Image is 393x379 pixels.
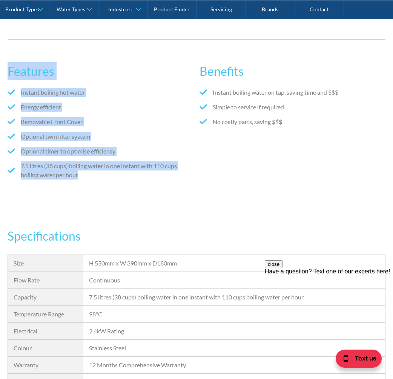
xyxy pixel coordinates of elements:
[200,117,385,126] li: No costly parts, saving $$$
[57,6,85,12] div: Water Types
[8,132,193,141] li: Optional twin filter system
[14,310,77,319] div: Temperature Range
[14,276,77,285] div: Flow Rate
[200,103,385,112] li: Simple to service if required
[5,6,39,12] div: Product Types
[108,6,132,12] div: Industries
[89,259,379,268] div: H 550mm x W 390mm x D180mm
[8,147,193,156] li: Optional timer to optimise efficiency
[318,341,393,379] iframe: podium webchat widget bubble
[89,276,379,285] div: Continuous
[89,361,379,370] div: 12 Months Comprehensive Warranty.
[200,62,385,80] h2: Benefits
[89,327,379,336] div: 2.4kW Rating
[14,327,77,336] div: Electrical
[8,62,193,80] h2: Features
[14,361,77,370] div: Warranty
[8,103,193,112] li: Energy efficient
[14,344,77,353] div: Colour
[8,161,193,180] li: 7.5 litres (38 cups) boiling water in one instant with 110 cups boiling water per hour
[265,260,393,351] iframe: podium webchat widget prompt
[14,259,77,268] div: Size
[8,227,385,245] h3: Specifications
[8,88,193,97] li: Instant boiling hot water
[14,293,77,302] div: Capacity
[89,344,379,353] div: Stainless Steel
[89,293,379,302] div: 7.5 litres (38 cups) boiling water in one instant with 110 cups boiling water per hour
[89,310,379,319] div: 98°C
[8,117,193,126] li: Removable Front Cover
[200,88,385,97] li: Instant boiling water on tap, saving time and $$$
